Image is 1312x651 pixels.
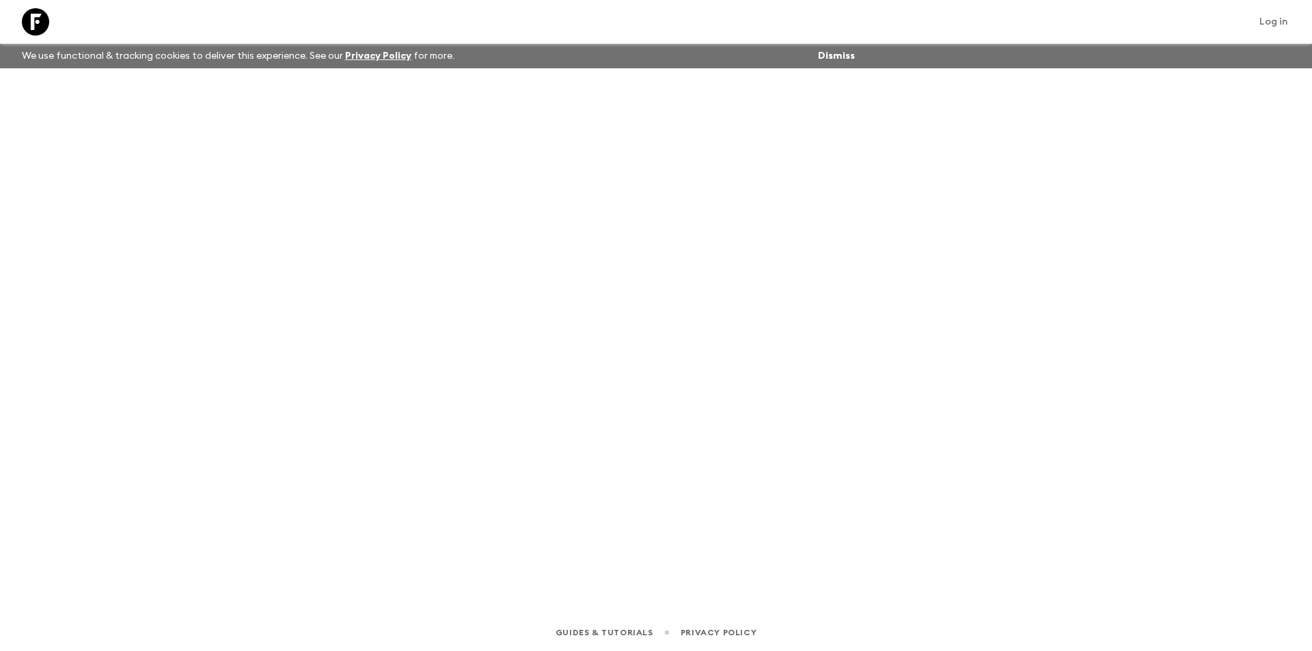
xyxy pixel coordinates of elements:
a: Log in [1252,12,1296,31]
p: We use functional & tracking cookies to deliver this experience. See our for more. [16,44,460,68]
a: Privacy Policy [681,625,756,640]
button: Dismiss [815,46,858,66]
a: Privacy Policy [345,51,411,61]
a: Guides & Tutorials [556,625,653,640]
